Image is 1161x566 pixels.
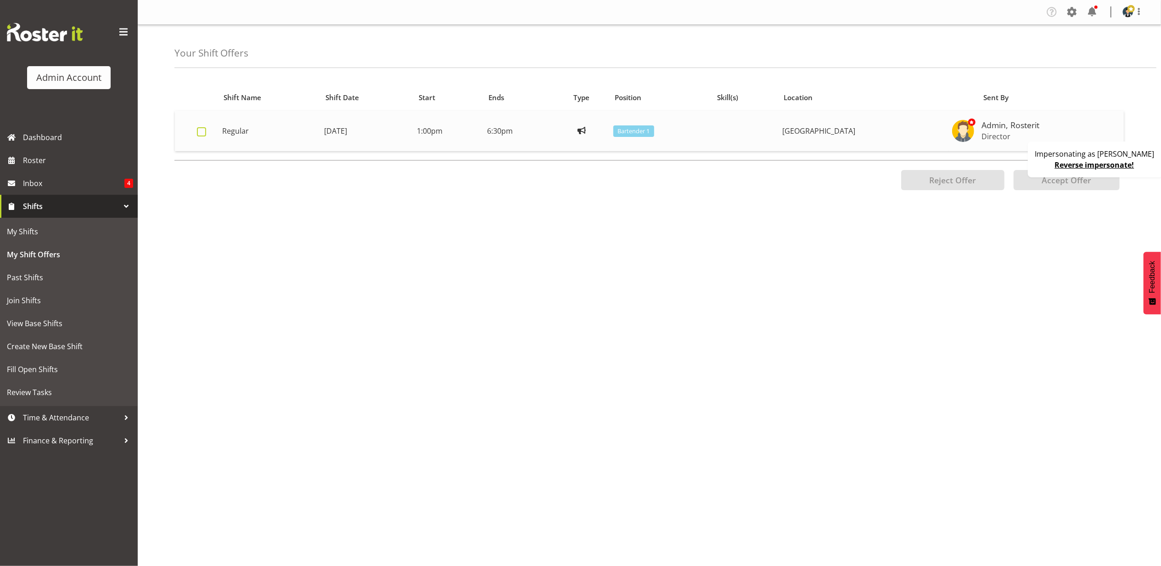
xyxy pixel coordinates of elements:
span: Shifts [23,199,119,213]
span: Inbox [23,176,124,190]
a: Past Shifts [2,266,135,289]
span: Shift Name [224,92,261,103]
span: Fill Open Shifts [7,362,131,376]
img: Rosterit website logo [7,23,83,41]
a: My Shifts [2,220,135,243]
p: Director [982,132,1116,141]
td: [GEOGRAPHIC_DATA] [779,111,948,151]
td: [DATE] [320,111,414,151]
span: Join Shifts [7,294,131,307]
span: Review Tasks [7,385,131,399]
a: Join Shifts [2,289,135,312]
span: Feedback [1148,261,1156,293]
span: My Shift Offers [7,248,131,261]
span: Finance & Reporting [23,434,119,447]
span: Type [573,92,589,103]
span: Skill(s) [717,92,738,103]
button: Feedback - Show survey [1144,252,1161,314]
span: Start [419,92,435,103]
span: Create New Base Shift [7,340,131,353]
h4: Your Shift Offers [174,48,248,58]
td: 6:30pm [483,111,553,151]
button: Accept Offer [1014,170,1120,190]
img: admin-rosteritf9cbda91fdf824d97c9d6345b1f660ea.png [952,120,974,142]
span: My Shifts [7,225,131,238]
a: View Base Shifts [2,312,135,335]
a: Create New Base Shift [2,335,135,358]
img: wu-kevin5aaed71ed01d5805973613cd15694a89.png [1122,6,1133,17]
td: Regular [219,111,320,151]
a: My Shift Offers [2,243,135,266]
span: Shift Date [325,92,359,103]
a: Reverse impersonate! [1055,160,1134,170]
span: Sent By [983,92,1009,103]
a: Review Tasks [2,381,135,404]
span: Roster [23,153,133,167]
button: Reject Offer [901,170,1004,190]
span: 4 [124,179,133,188]
p: Impersonating as [PERSON_NAME] [1035,148,1154,159]
span: Time & Attendance [23,411,119,424]
span: Bartender 1 [617,127,650,136]
span: Past Shifts [7,271,131,284]
a: Fill Open Shifts [2,358,135,381]
span: View Base Shifts [7,317,131,330]
td: 1:00pm [414,111,483,151]
span: Ends [488,92,504,103]
div: Admin Account [36,71,101,85]
h5: Admin, Rosterit [982,121,1116,130]
span: Accept Offer [1042,175,1091,186]
span: Position [615,92,641,103]
span: Dashboard [23,130,133,144]
span: Reject Offer [929,175,976,186]
span: Location [784,92,813,103]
